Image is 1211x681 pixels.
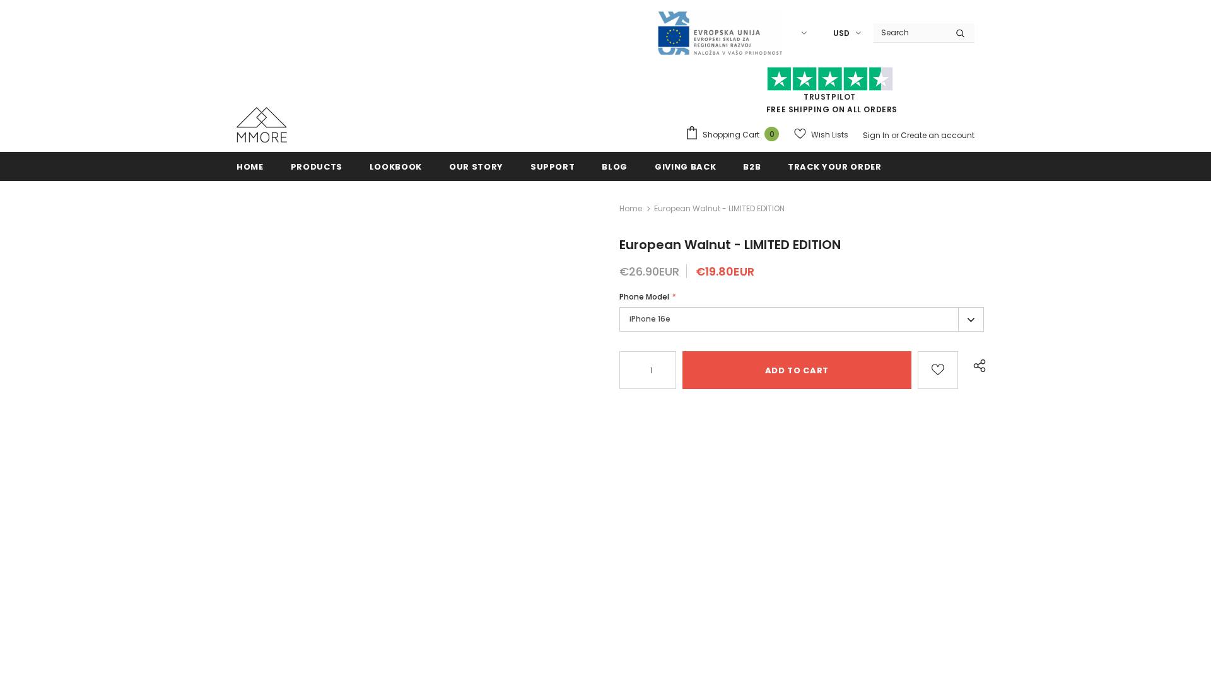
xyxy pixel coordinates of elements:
span: Wish Lists [811,129,848,141]
a: Home [619,201,642,216]
span: USD [833,27,850,40]
input: Search Site [874,23,946,42]
span: €26.90EUR [619,264,679,279]
span: €19.80EUR [696,264,754,279]
span: European Walnut - LIMITED EDITION [619,236,841,253]
img: MMORE Cases [237,107,287,143]
span: Products [291,161,342,173]
a: support [530,152,575,180]
span: European Walnut - LIMITED EDITION [654,201,785,216]
span: Lookbook [370,161,422,173]
a: Track your order [788,152,881,180]
a: Wish Lists [794,124,848,146]
span: B2B [743,161,761,173]
img: Trust Pilot Stars [767,67,893,91]
a: Home [237,152,264,180]
a: Giving back [655,152,716,180]
span: Giving back [655,161,716,173]
a: Blog [602,152,628,180]
span: Our Story [449,161,503,173]
label: iPhone 16e [619,307,984,332]
a: Lookbook [370,152,422,180]
a: Javni Razpis [657,27,783,38]
span: Shopping Cart [703,129,759,141]
a: Sign In [863,130,889,141]
a: B2B [743,152,761,180]
span: Phone Model [619,291,669,302]
img: Javni Razpis [657,10,783,56]
span: Home [237,161,264,173]
span: Track your order [788,161,881,173]
a: Create an account [901,130,974,141]
a: Our Story [449,152,503,180]
a: Shopping Cart 0 [685,125,785,144]
a: Trustpilot [804,91,856,102]
span: support [530,161,575,173]
span: 0 [764,127,779,141]
span: Blog [602,161,628,173]
span: FREE SHIPPING ON ALL ORDERS [685,73,974,115]
span: or [891,130,899,141]
input: Add to cart [682,351,911,389]
a: Products [291,152,342,180]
